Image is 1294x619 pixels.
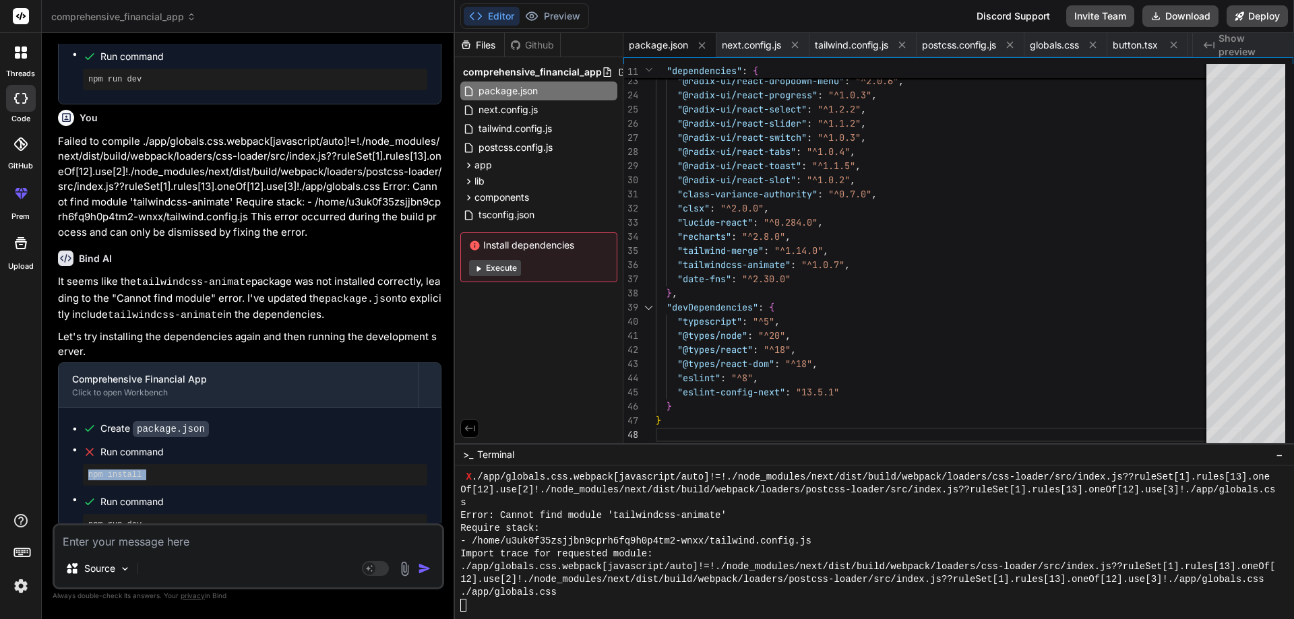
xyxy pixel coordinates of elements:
[100,422,209,436] div: Create
[785,358,812,370] span: "^18"
[623,201,638,216] div: 32
[968,5,1058,27] div: Discord Support
[72,387,405,398] div: Click to open Workbench
[181,591,205,599] span: privacy
[656,414,661,426] span: }
[677,89,818,101] span: "@radix-ui/react-progress"
[844,75,850,87] span: :
[84,562,115,575] p: Source
[9,575,32,597] img: settings
[764,245,769,257] span: :
[796,174,801,186] span: :
[747,329,753,341] span: :
[812,160,855,172] span: "^1.1.5"
[742,65,747,77] span: :
[80,111,98,125] h6: You
[807,174,850,186] span: "^1.0.2"
[677,160,801,172] span: "@radix-ui/react-toast"
[774,245,823,257] span: "^1.14.0"
[677,329,747,341] span: "@types/node"
[623,385,638,399] div: 45
[807,103,812,115] span: :
[764,202,769,214] span: ,
[871,89,877,101] span: ,
[818,103,861,115] span: "^1.2.2"
[758,301,764,313] span: :
[623,286,638,300] div: 38
[871,188,877,200] span: ,
[623,258,638,272] div: 36
[418,562,431,575] img: icon
[753,372,758,384] span: ,
[796,145,801,158] span: :
[1030,38,1079,52] span: globals.css
[677,202,710,214] span: "clsx"
[455,38,504,52] div: Files
[133,421,209,437] code: package.json
[623,173,638,187] div: 30
[8,160,33,172] label: GitHub
[774,315,780,327] span: ,
[753,344,758,356] span: :
[758,329,785,341] span: "^20"
[8,261,34,272] label: Upload
[623,131,638,145] div: 27
[623,399,638,414] div: 46
[677,103,807,115] span: "@radix-ui/react-select"
[474,158,492,172] span: app
[466,471,472,484] span: X
[722,38,781,52] span: next.config.js
[753,216,758,228] span: :
[119,563,131,575] img: Pick Models
[753,315,774,327] span: "^5"
[742,315,747,327] span: :
[677,117,807,129] span: "@radix-ui/react-slider"
[58,274,441,324] p: It seems like the package was not installed correctly, leading to the "Cannot find module" error....
[769,301,774,313] span: {
[623,117,638,131] div: 26
[53,589,444,602] p: Always double-check its answers. Your in Bind
[1276,448,1283,461] span: −
[677,216,753,228] span: "lucide-react"
[861,131,866,143] span: ,
[1273,444,1286,465] button: −
[623,371,638,385] div: 44
[477,83,539,99] span: package.json
[677,174,796,186] span: "@radix-ui/react-slot"
[469,238,609,252] span: Install dependencies
[818,89,823,101] span: :
[623,230,638,244] div: 34
[818,117,861,129] span: "^1.1.2"
[505,38,560,52] div: Github
[1142,5,1219,27] button: Download
[818,131,861,143] span: "^1.0.3"
[785,386,791,398] span: :
[753,65,758,77] span: {
[623,244,638,258] div: 35
[774,358,780,370] span: :
[922,38,996,52] span: postcss.config.js
[59,363,419,408] button: Comprehensive Financial AppClick to open Workbench
[623,216,638,230] div: 33
[88,519,422,530] pre: npm run dev
[88,469,422,480] pre: npm install
[460,548,653,560] span: Import trace for requested module:
[88,74,422,85] pre: npm run dev
[791,259,796,271] span: :
[677,75,844,87] span: "@radix-ui/react-dropdown-menu"
[460,484,1275,496] span: Of[12].use[2]!./node_modules/next/dist/build/webpack/loaders/postcss-loader/src/index.js??ruleSet...
[796,386,839,398] span: "13.5.1"
[623,272,638,286] div: 37
[667,400,672,412] span: }
[11,113,30,125] label: code
[623,65,638,79] span: 11
[474,174,485,188] span: lib
[629,38,688,52] span: package.json
[677,131,807,143] span: "@radix-ui/react-switch"
[818,188,823,200] span: :
[1066,5,1134,27] button: Invite Team
[460,509,727,522] span: Error: Cannot find module 'tailwindcss-animate'
[855,160,861,172] span: ,
[855,75,898,87] span: "^2.0.6"
[623,102,638,117] div: 25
